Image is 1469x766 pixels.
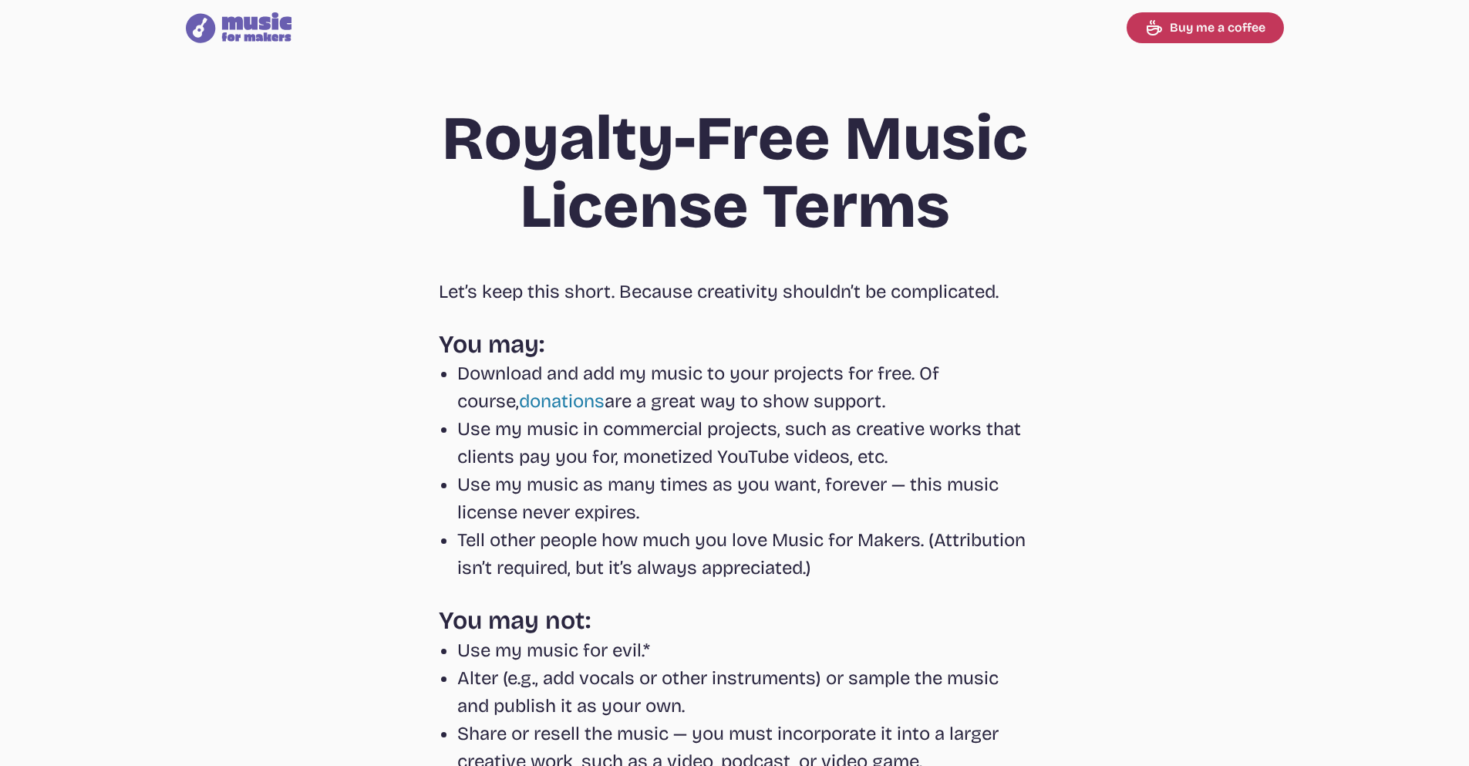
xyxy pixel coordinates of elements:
[457,359,1031,415] li: Download and add my music to your projects for free. Of course, are a great way to show support.
[1127,12,1284,43] a: Buy me a coffee
[439,606,1031,636] h3: You may not:
[457,636,1031,664] li: Use my music for evil.*
[365,105,1105,241] h1: Royalty-Free Music License Terms
[457,526,1031,582] li: Tell other people how much you love Music for Makers. (Attribution isn’t required, but it’s alway...
[439,278,1031,305] p: Let’s keep this short. Because creativity shouldn’t be complicated.
[457,415,1031,471] li: Use my music in commercial projects, such as creative works that clients pay you for, monetized Y...
[457,664,1031,720] li: Alter (e.g., add vocals or other instruments) or sample the music and publish it as your own.
[439,330,1031,359] h3: You may:
[457,471,1031,526] li: Use my music as many times as you want, forever — this music license never expires.
[519,390,605,412] a: donations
